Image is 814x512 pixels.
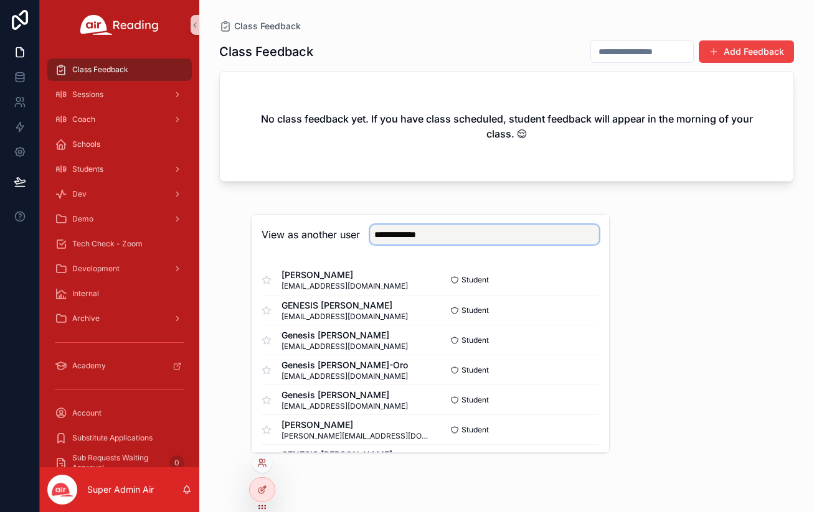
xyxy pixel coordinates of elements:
[72,289,99,299] span: Internal
[461,275,489,285] span: Student
[72,314,100,323] span: Archive
[72,189,87,199] span: Dev
[282,312,408,322] span: [EMAIL_ADDRESS][DOMAIN_NAME]
[219,20,301,32] a: Class Feedback
[282,281,408,291] span: [EMAIL_ADDRESS][DOMAIN_NAME]
[72,361,106,371] span: Academy
[40,50,199,467] div: scrollable content
[282,359,408,371] span: Genesis [PERSON_NAME]-Oro
[72,433,153,443] span: Substitute Applications
[72,214,93,224] span: Demo
[282,299,408,312] span: GENESIS [PERSON_NAME]
[260,111,754,141] h2: No class feedback yet. If you have class scheduled, student feedback will appear in the morning o...
[461,305,489,315] span: Student
[80,15,159,35] img: App logo
[461,365,489,375] span: Student
[282,269,408,281] span: [PERSON_NAME]
[47,108,192,131] a: Coach
[47,355,192,377] a: Academy
[87,483,154,496] p: Super Admin Air
[234,20,301,32] span: Class Feedback
[47,402,192,424] a: Account
[219,43,313,60] h1: Class Feedback
[47,58,192,81] a: Class Feedback
[47,133,192,156] a: Schools
[169,455,184,470] div: 0
[72,139,100,149] span: Schools
[461,335,489,345] span: Student
[282,431,430,441] span: [PERSON_NAME][EMAIL_ADDRESS][DOMAIN_NAME]
[47,233,192,255] a: Tech Check - Zoom
[47,158,192,180] a: Students
[72,239,143,249] span: Tech Check - Zoom
[282,389,408,401] span: Genesis [PERSON_NAME]
[72,408,102,418] span: Account
[72,65,128,75] span: Class Feedback
[282,401,408,411] span: [EMAIL_ADDRESS][DOMAIN_NAME]
[282,449,408,461] span: GENESIS [PERSON_NAME]
[461,395,489,405] span: Student
[282,419,430,431] span: [PERSON_NAME]
[72,164,103,174] span: Students
[72,453,164,473] span: Sub Requests Waiting Approval
[72,90,103,100] span: Sessions
[47,282,192,305] a: Internal
[47,307,192,330] a: Archive
[47,183,192,205] a: Dev
[262,227,360,242] h2: View as another user
[282,342,408,351] span: [EMAIL_ADDRESS][DOMAIN_NAME]
[47,258,192,280] a: Development
[461,425,489,435] span: Student
[47,83,192,106] a: Sessions
[282,371,408,381] span: [EMAIL_ADDRESS][DOMAIN_NAME]
[282,329,408,342] span: Genesis [PERSON_NAME]
[72,264,120,274] span: Development
[47,452,192,474] a: Sub Requests Waiting Approval0
[699,40,794,63] button: Add Feedback
[47,208,192,230] a: Demo
[72,114,95,124] span: Coach
[47,427,192,449] a: Substitute Applications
